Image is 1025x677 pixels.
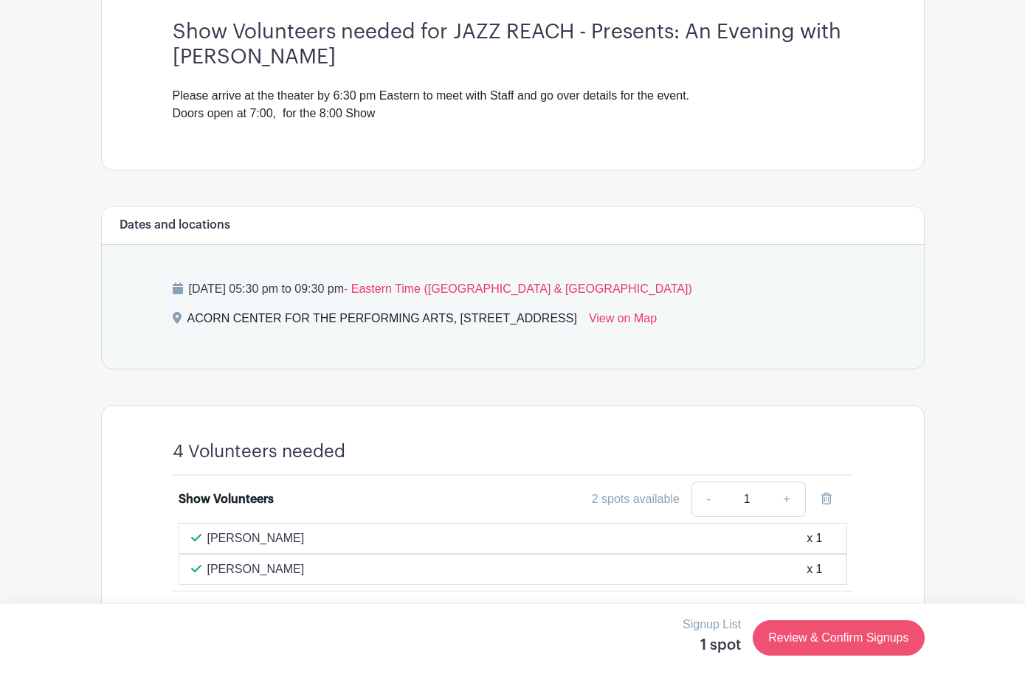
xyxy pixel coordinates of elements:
span: - Eastern Time ([GEOGRAPHIC_DATA] & [GEOGRAPHIC_DATA]) [344,282,692,295]
h6: Dates and locations [120,218,230,232]
div: ACORN CENTER FOR THE PERFORMING ARTS, [STREET_ADDRESS] [187,310,577,333]
a: + [768,482,805,517]
a: Review & Confirm Signups [753,620,924,656]
div: Show Volunteers [179,490,274,508]
h3: Show Volunteers needed for JAZZ REACH - Presents: An Evening with [PERSON_NAME] [173,20,853,69]
div: x 1 [807,560,822,578]
h5: 1 spot [683,636,741,654]
p: Signup List [683,616,741,633]
a: View on Map [589,310,657,333]
div: Please arrive at the theater by 6:30 pm Eastern to meet with Staff and go over details for the ev... [173,87,853,122]
p: [PERSON_NAME] [207,560,305,578]
a: - [691,482,725,517]
div: 2 spots available [592,490,680,508]
p: [PERSON_NAME] [207,530,305,547]
div: x 1 [807,530,822,547]
h4: 4 Volunteers needed [173,441,345,462]
p: [DATE] 05:30 pm to 09:30 pm [173,280,853,298]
